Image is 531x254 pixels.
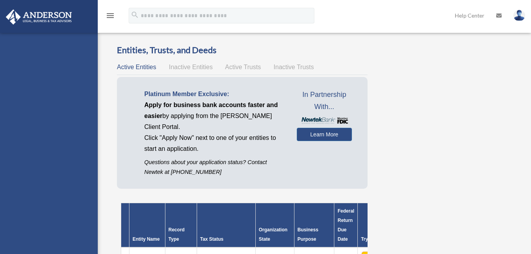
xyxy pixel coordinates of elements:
img: User Pic [513,10,525,21]
div: Try Newtek Bank [361,234,439,244]
th: Record Type [165,203,197,248]
i: search [131,11,139,19]
th: Organization State [255,203,294,248]
span: Inactive Entities [169,64,213,70]
p: Platinum Member Exclusive: [144,89,285,100]
th: Entity Name [129,203,165,248]
span: In Partnership With... [297,89,352,113]
img: Anderson Advisors Platinum Portal [4,9,74,25]
img: NewtekBankLogoSM.png [301,117,348,124]
span: Apply for business bank accounts faster and easier [144,102,278,119]
p: Click "Apply Now" next to one of your entities to start an application. [144,132,285,154]
i: menu [106,11,115,20]
p: Questions about your application status? Contact Newtek at [PHONE_NUMBER] [144,157,285,177]
span: Active Trusts [225,64,261,70]
h3: Entities, Trusts, and Deeds [117,44,368,56]
a: Learn More [297,128,352,141]
span: Inactive Trusts [274,64,314,70]
th: Federal Return Due Date [334,203,358,248]
th: Tax Status [197,203,255,248]
p: by applying from the [PERSON_NAME] Client Portal. [144,100,285,132]
a: menu [106,14,115,20]
span: Active Entities [117,64,156,70]
th: Business Purpose [294,203,334,248]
